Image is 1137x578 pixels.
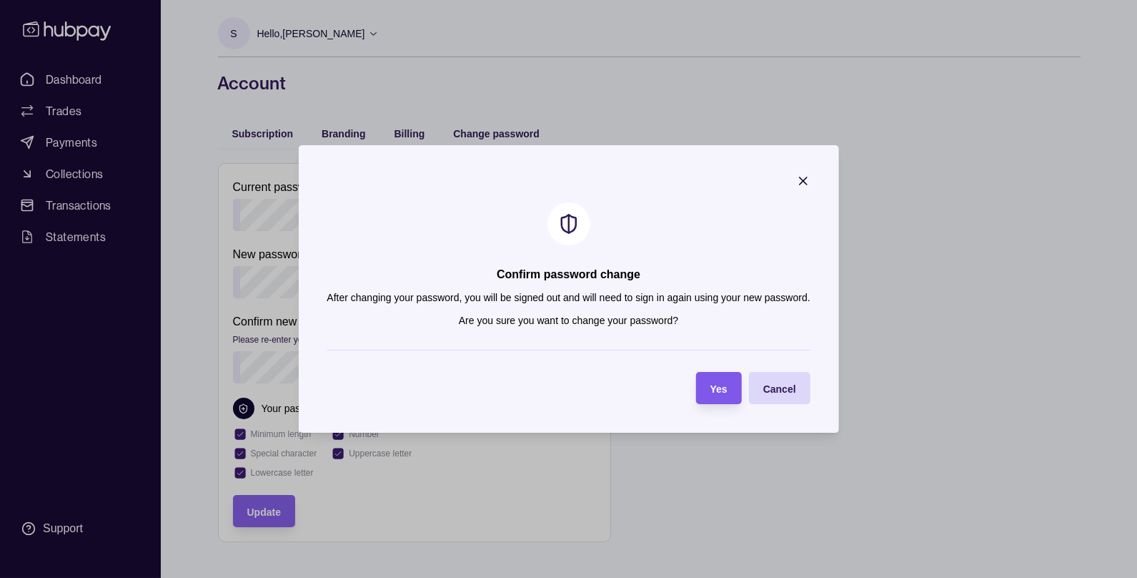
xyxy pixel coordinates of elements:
[696,372,742,404] button: Yes
[327,290,810,305] p: After changing your password, you will be signed out and will need to sign in again using your ne...
[763,383,796,395] span: Cancel
[459,313,678,328] p: Are you sure you want to change your password?
[710,383,728,395] span: Yes
[749,372,810,404] button: Cancel
[497,267,640,283] h2: Confirm password change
